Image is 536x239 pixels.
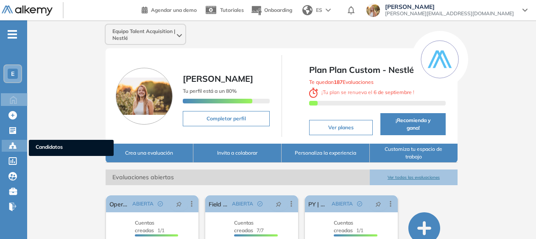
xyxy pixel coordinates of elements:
[370,144,458,163] button: Customiza tu espacio de trabajo
[234,220,254,233] span: Cuentas creadas
[232,200,253,208] span: ABIERTA
[8,33,17,35] i: -
[183,88,237,94] span: Tu perfil está a un 80%
[234,220,264,233] span: 7/7
[334,220,363,233] span: 1/1
[183,111,270,126] button: Completar perfil
[220,7,244,13] span: Tutoriales
[276,200,282,207] span: pushpin
[309,120,373,135] button: Ver planes
[282,144,370,163] button: Personaliza la experiencia
[264,7,292,13] span: Onboarding
[269,197,288,211] button: pushpin
[385,3,514,10] span: [PERSON_NAME]
[109,195,129,212] a: Operational Buyer
[357,201,362,206] span: check-circle
[106,170,370,185] span: Evaluaciones abiertas
[372,89,413,95] b: 6 de septiembre
[309,88,318,98] img: clock-svg
[36,143,107,153] span: Candidatos
[309,79,374,85] span: Te quedan Evaluaciones
[380,113,446,135] button: ¡Recomienda y gana!
[176,200,182,207] span: pushpin
[326,8,331,12] img: arrow
[112,28,175,42] span: Equipo Talent Acquisition | Nestlé
[2,6,53,16] img: Logo
[116,68,173,125] img: Foto de perfil
[135,220,165,233] span: 1/1
[369,197,388,211] button: pushpin
[334,79,343,85] b: 187
[193,144,282,163] button: Invita a colaborar
[370,170,458,185] button: Ver todas las evaluaciones
[183,73,253,84] span: [PERSON_NAME]
[302,5,313,15] img: world
[11,70,14,77] span: E
[158,201,163,206] span: check-circle
[132,200,154,208] span: ABIERTA
[209,195,229,212] a: Field Sales Specialist (Purina)
[309,89,415,95] span: ¡ Tu plan se renueva el !
[142,4,197,14] a: Agendar una demo
[375,200,381,207] span: pushpin
[251,1,292,19] button: Onboarding
[385,10,514,17] span: [PERSON_NAME][EMAIL_ADDRESS][DOMAIN_NAME]
[106,144,194,163] button: Crea una evaluación
[135,220,154,233] span: Cuentas creadas
[316,6,322,14] span: ES
[257,201,262,206] span: check-circle
[170,197,188,211] button: pushpin
[334,220,353,233] span: Cuentas creadas
[332,200,353,208] span: ABIERTA
[308,195,328,212] a: PY | Psicotécnico NO Comercial
[309,64,446,76] span: Plan Plan Custom - Nestlé TA
[151,7,197,13] span: Agendar una demo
